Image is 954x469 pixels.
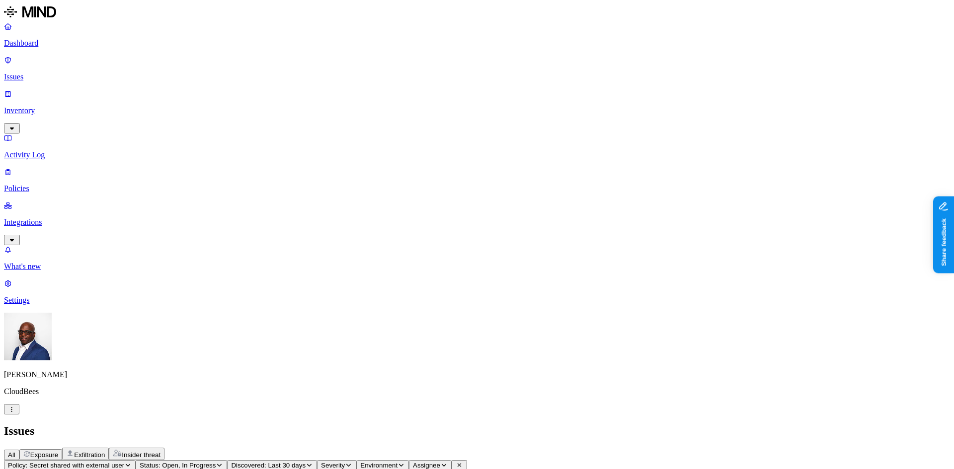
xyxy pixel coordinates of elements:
[4,56,950,81] a: Issues
[30,451,58,459] span: Exposure
[8,451,15,459] span: All
[4,184,950,193] p: Policies
[4,134,950,159] a: Activity Log
[4,424,950,438] h2: Issues
[321,462,345,469] span: Severity
[4,201,950,244] a: Integrations
[4,279,950,305] a: Settings
[140,462,216,469] span: Status: Open, In Progress
[4,262,950,271] p: What's new
[4,4,950,22] a: MIND
[4,106,950,115] p: Inventory
[4,39,950,48] p: Dashboard
[4,387,950,396] p: CloudBees
[4,22,950,48] a: Dashboard
[933,196,954,273] iframe: Marker.io feedback button
[4,4,56,20] img: MIND
[8,462,124,469] span: Policy: Secret shared with external user
[231,462,306,469] span: Discovered: Last 30 days
[4,89,950,132] a: Inventory
[360,462,397,469] span: Environment
[4,167,950,193] a: Policies
[4,218,950,227] p: Integrations
[413,462,440,469] span: Assignee
[4,150,950,159] p: Activity Log
[4,313,52,360] img: Gregory Thomas
[4,245,950,271] a: What's new
[122,451,160,459] span: Insider threat
[4,72,950,81] p: Issues
[74,451,105,459] span: Exfiltration
[4,296,950,305] p: Settings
